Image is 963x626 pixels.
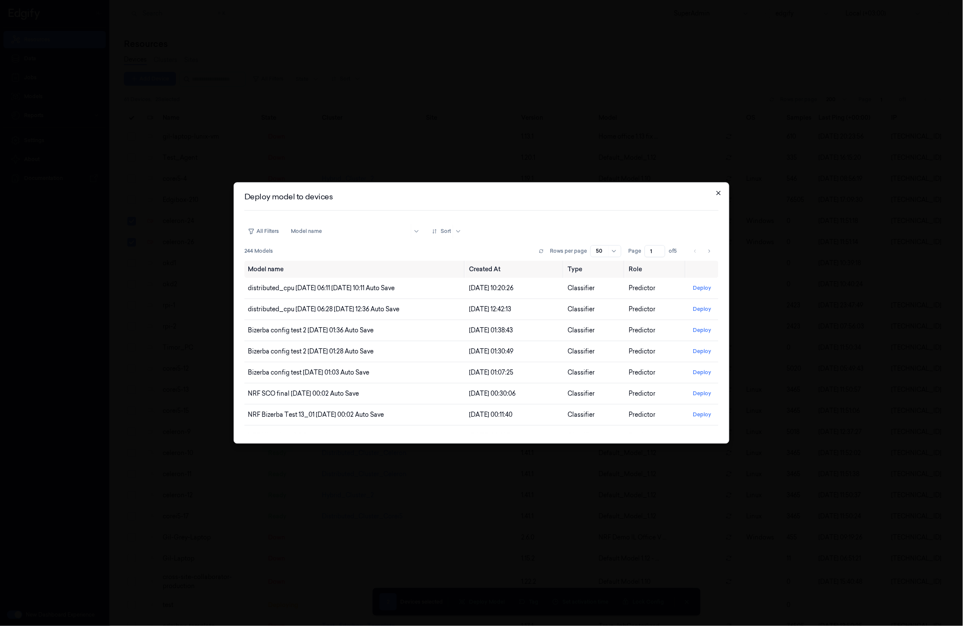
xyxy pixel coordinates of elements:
[629,369,655,376] span: Predictor
[568,369,595,376] span: Classifier
[690,282,715,295] button: Deploy
[469,347,513,355] span: [DATE] 01:30:49
[689,245,715,257] nav: pagination
[244,248,273,255] span: 244 Models
[248,347,373,355] span: Bizerba config test 2 [DATE] 01:28 Auto Save
[629,284,655,292] span: Predictor
[469,305,511,313] span: [DATE] 12:42:13
[669,248,682,255] span: of 5
[469,326,513,334] span: [DATE] 01:38:43
[248,411,384,418] span: NRF Bizerba Test 13_01 [DATE] 00:02 Auto Save
[244,225,282,239] button: All Filters
[244,193,719,201] h2: Deploy model to devices
[625,261,686,278] th: Role
[550,248,587,255] p: Rows per page
[628,248,641,255] span: Page
[248,305,399,313] span: distributed_cpu [DATE] 06:28 [DATE] 12:36 Auto Save
[469,390,515,397] span: [DATE] 00:30:06
[629,390,655,397] span: Predictor
[466,261,564,278] th: Created At
[629,305,655,313] span: Predictor
[690,324,715,338] button: Deploy
[568,305,595,313] span: Classifier
[248,390,359,397] span: NRF SCO final [DATE] 00:02 Auto Save
[690,408,715,422] button: Deploy
[248,432,327,440] span: NRF UK trained SCO model
[564,261,625,278] th: Type
[568,326,595,334] span: Classifier
[568,390,595,397] span: Classifier
[248,369,369,376] span: Bizerba config test [DATE] 01:03 Auto Save
[629,411,655,418] span: Predictor
[690,303,715,316] button: Deploy
[703,245,715,257] button: Go to next page
[690,387,715,401] button: Deploy
[469,411,512,418] span: [DATE] 00:11:40
[690,366,715,380] button: Deploy
[629,432,655,440] span: Predictor
[244,261,466,278] th: Model name
[690,429,715,443] button: Deploy
[568,411,595,418] span: Classifier
[629,326,655,334] span: Predictor
[568,347,595,355] span: Classifier
[568,432,595,440] span: Classifier
[469,432,514,440] span: [DATE] 00:01:54
[469,284,513,292] span: [DATE] 10:20:26
[690,345,715,359] button: Deploy
[248,284,395,292] span: distributed_cpu [DATE] 06:11 [DATE] 10:11 Auto Save
[629,347,655,355] span: Predictor
[248,326,373,334] span: Bizerba config test 2 [DATE] 01:36 Auto Save
[469,369,513,376] span: [DATE] 01:07:25
[568,284,595,292] span: Classifier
